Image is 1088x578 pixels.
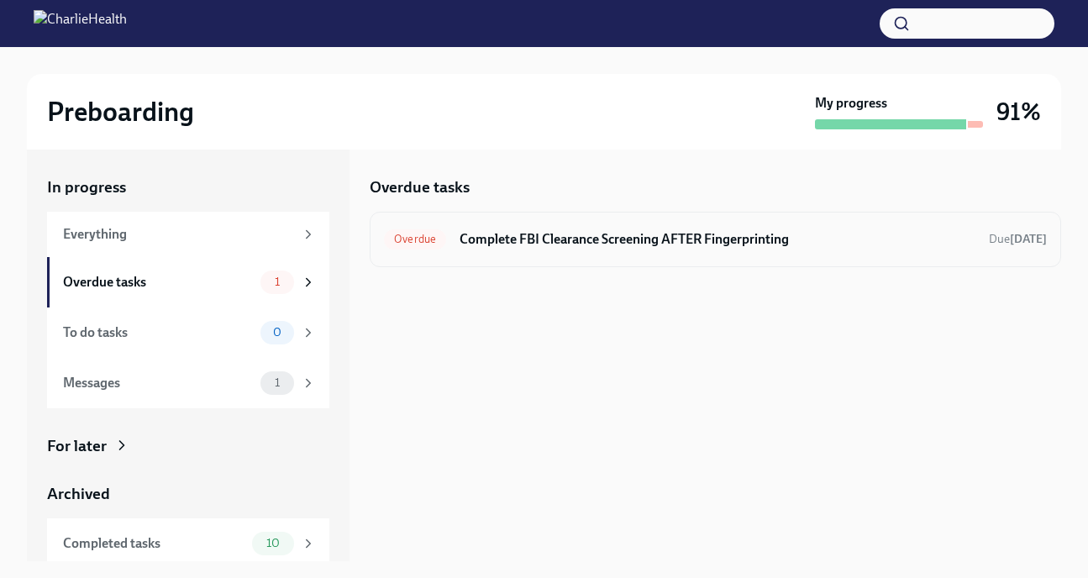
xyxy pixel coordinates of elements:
span: August 15th, 2025 07:00 [989,231,1047,247]
span: 1 [265,276,290,288]
span: Overdue [384,233,446,245]
div: Messages [63,374,254,392]
span: 1 [265,376,290,389]
h3: 91% [996,97,1041,127]
img: CharlieHealth [34,10,127,37]
h6: Complete FBI Clearance Screening AFTER Fingerprinting [460,230,975,249]
div: Everything [63,225,294,244]
div: For later [47,435,107,457]
a: Archived [47,483,329,505]
a: For later [47,435,329,457]
strong: My progress [815,94,887,113]
div: Overdue tasks [63,273,254,292]
a: Overdue tasks1 [47,257,329,307]
div: Completed tasks [63,534,245,553]
span: 0 [263,326,292,339]
h5: Overdue tasks [370,176,470,198]
h2: Preboarding [47,95,194,129]
a: Everything [47,212,329,257]
a: Completed tasks10 [47,518,329,569]
span: Due [989,232,1047,246]
a: To do tasks0 [47,307,329,358]
a: OverdueComplete FBI Clearance Screening AFTER FingerprintingDue[DATE] [384,226,1047,253]
span: 10 [256,537,290,549]
a: Messages1 [47,358,329,408]
a: In progress [47,176,329,198]
div: To do tasks [63,323,254,342]
strong: [DATE] [1010,232,1047,246]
